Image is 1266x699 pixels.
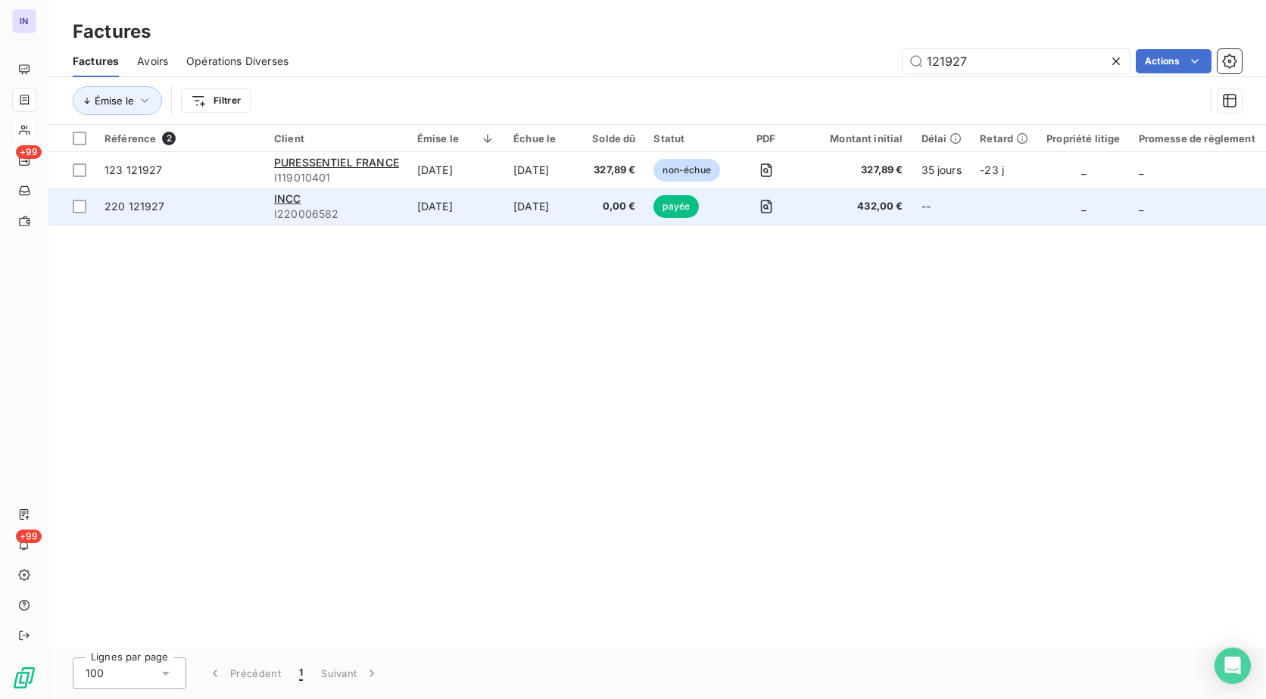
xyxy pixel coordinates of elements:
[1215,648,1251,684] div: Open Intercom Messenger
[912,188,971,225] td: --
[738,132,794,144] div: PDF
[903,49,1130,73] input: Rechercher
[912,152,971,188] td: 35 jours
[592,163,635,178] span: 327,89 €
[274,170,399,185] span: I119010401
[274,156,399,169] span: PURESSENTIEL FRANCE
[312,657,388,689] button: Suivant
[12,666,36,690] img: Logo LeanPay
[812,132,903,144] div: Montant initial
[104,200,165,213] span: 220 121927
[73,54,119,69] span: Factures
[592,199,635,214] span: 0,00 €
[653,159,719,182] span: non-échue
[137,54,168,69] span: Avoirs
[1081,163,1086,176] span: _
[504,188,583,225] td: [DATE]
[181,89,251,113] button: Filtrer
[104,163,163,176] span: 123 121927
[274,192,301,205] span: INCC
[513,132,574,144] div: Échue le
[73,18,151,45] h3: Factures
[1136,49,1211,73] button: Actions
[104,132,156,144] span: Référence
[274,132,399,144] div: Client
[73,86,162,115] button: Émise le
[1081,200,1086,213] span: _
[980,132,1028,144] div: Retard
[95,95,134,107] span: Émise le
[812,199,903,214] span: 432,00 €
[198,657,290,689] button: Précédent
[274,207,399,222] span: I220006582
[1139,200,1143,213] span: _
[16,145,42,159] span: +99
[162,132,176,145] span: 2
[1046,132,1120,144] div: Propriété litige
[290,657,312,689] button: 1
[86,666,104,681] span: 100
[299,666,303,681] span: 1
[186,54,288,69] span: Opérations Diverses
[16,530,42,543] span: +99
[653,195,699,218] span: payée
[812,163,903,178] span: 327,89 €
[12,9,36,33] div: IN
[408,152,504,188] td: [DATE]
[921,132,962,144] div: Délai
[408,188,504,225] td: [DATE]
[653,132,719,144] div: Statut
[504,152,583,188] td: [DATE]
[980,163,1004,176] span: -23 j
[417,132,495,144] div: Émise le
[592,132,635,144] div: Solde dû
[1139,163,1143,176] span: _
